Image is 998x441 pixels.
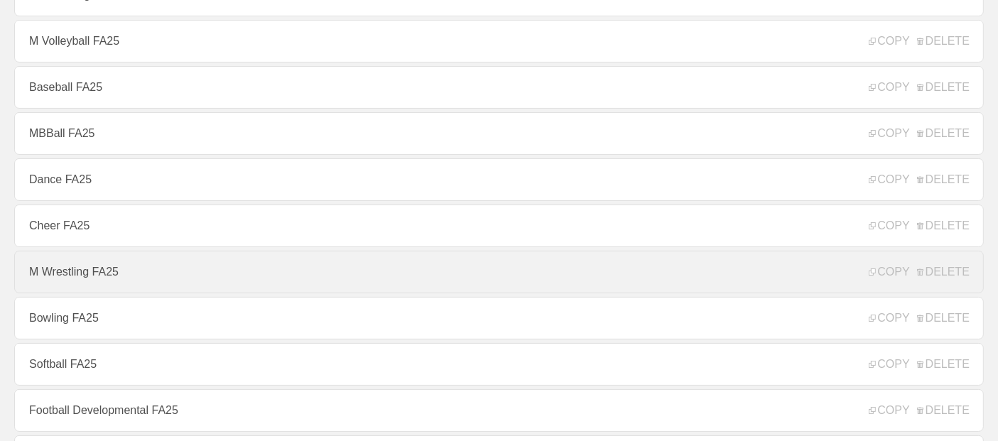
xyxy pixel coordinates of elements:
[917,81,970,94] span: DELETE
[14,158,984,201] a: Dance FA25
[869,35,909,48] span: COPY
[14,205,984,247] a: Cheer FA25
[869,219,909,232] span: COPY
[869,266,909,278] span: COPY
[14,20,984,62] a: M Volleyball FA25
[917,219,970,232] span: DELETE
[917,127,970,140] span: DELETE
[14,389,984,432] a: Football Developmental FA25
[14,251,984,293] a: M Wrestling FA25
[917,35,970,48] span: DELETE
[743,277,998,441] iframe: Chat Widget
[917,173,970,186] span: DELETE
[917,266,970,278] span: DELETE
[869,81,909,94] span: COPY
[869,173,909,186] span: COPY
[869,127,909,140] span: COPY
[14,297,984,339] a: Bowling FA25
[14,66,984,109] a: Baseball FA25
[14,343,984,386] a: Softball FA25
[14,112,984,155] a: MBBall FA25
